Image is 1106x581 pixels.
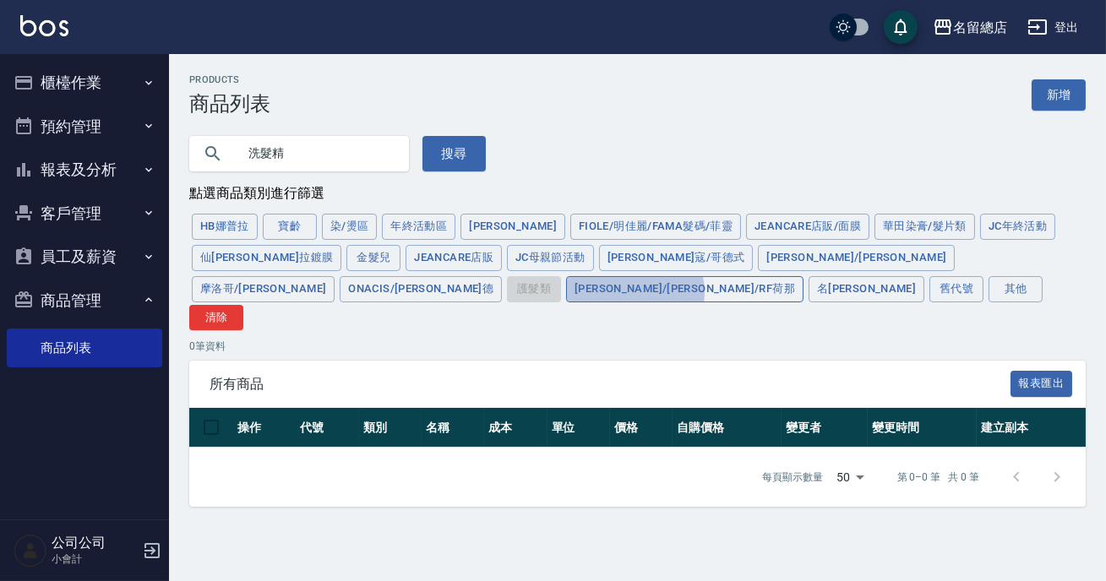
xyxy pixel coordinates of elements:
h2: Products [189,74,270,85]
button: ONACIS/[PERSON_NAME]德 [340,276,502,302]
a: 報表匯出 [1011,375,1073,391]
button: 報表及分析 [7,148,162,192]
th: 變更者 [782,408,868,448]
button: 寶齡 [263,214,317,240]
div: 點選商品類別進行篩選 [189,185,1086,203]
button: 商品管理 [7,279,162,323]
th: 成本 [484,408,547,448]
button: [PERSON_NAME]寇/哥德式 [599,245,754,271]
th: 類別 [359,408,422,448]
th: 單位 [548,408,610,448]
p: 第 0–0 筆 共 0 筆 [897,470,979,485]
button: 華田染膏/髮片類 [874,214,975,240]
button: 搜尋 [422,136,486,171]
p: 小會計 [52,551,138,567]
th: 建立副本 [977,408,1086,448]
button: 名留總店 [926,10,1014,45]
button: 年終活動區 [382,214,455,240]
button: HB娜普拉 [192,214,258,240]
th: 名稱 [422,408,484,448]
button: [PERSON_NAME]/[PERSON_NAME]/RF荷那 [566,276,804,302]
th: 代號 [296,408,358,448]
button: JeanCare店販/面膜 [746,214,869,240]
button: FIOLE/明佳麗/Fama髮碼/菲靈 [570,214,741,240]
button: 舊代號 [929,276,983,302]
a: 商品列表 [7,329,162,367]
button: 櫃檯作業 [7,61,162,105]
p: 每頁顯示數量 [762,470,823,485]
a: 新增 [1032,79,1086,111]
button: JeanCare店販 [406,245,502,271]
button: save [884,10,918,44]
button: 染/燙區 [322,214,378,240]
button: [PERSON_NAME] [460,214,565,240]
div: 50 [830,454,870,500]
button: 金髮兒 [346,245,400,271]
th: 操作 [233,408,296,448]
button: 報表匯出 [1011,371,1073,397]
h5: 公司公司 [52,535,138,551]
h3: 商品列表 [189,92,270,116]
button: 清除 [189,305,243,331]
span: 所有商品 [210,376,1011,393]
button: 其他 [989,276,1043,302]
button: 預約管理 [7,105,162,149]
button: [PERSON_NAME]/[PERSON_NAME] [758,245,955,271]
th: 變更時間 [868,408,977,448]
button: 仙[PERSON_NAME]拉鍍膜 [192,245,341,271]
th: 價格 [610,408,673,448]
p: 0 筆資料 [189,339,1086,354]
button: 登出 [1021,12,1086,43]
button: 客戶管理 [7,192,162,236]
div: 名留總店 [953,17,1007,38]
th: 自購價格 [673,408,782,448]
button: JC母親節活動 [507,245,594,271]
button: 員工及薪資 [7,235,162,279]
button: 摩洛哥/[PERSON_NAME] [192,276,335,302]
button: 名[PERSON_NAME] [809,276,924,302]
button: JC年終活動 [980,214,1055,240]
img: Logo [20,15,68,36]
img: Person [14,534,47,567]
input: 搜尋關鍵字 [237,131,395,176]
